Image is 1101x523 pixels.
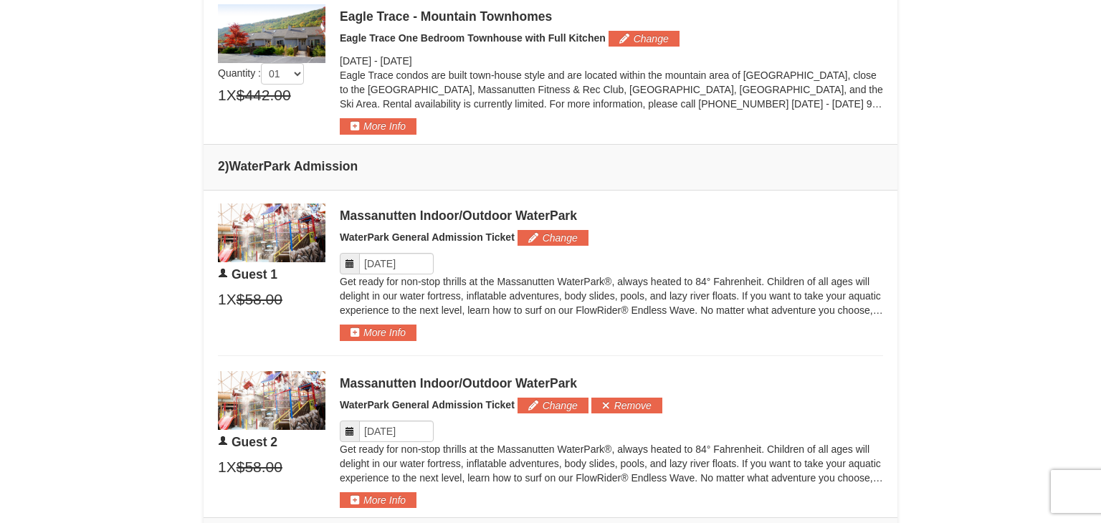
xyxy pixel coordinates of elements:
span: 1 [218,456,227,478]
span: 1 [218,289,227,310]
img: 6619917-1403-22d2226d.jpg [218,371,325,430]
div: Eagle Trace - Mountain Townhomes [340,9,883,24]
span: X [227,289,237,310]
span: WaterPark General Admission Ticket [340,231,515,243]
span: ) [225,159,229,173]
button: More Info [340,325,416,340]
div: Massanutten Indoor/Outdoor WaterPark [340,376,883,390]
span: Guest 2 [232,435,277,449]
button: Remove [591,398,662,413]
p: Get ready for non-stop thrills at the Massanutten WaterPark®, always heated to 84° Fahrenheit. Ch... [340,274,883,317]
img: 19218983-1-9b289e55.jpg [218,4,325,63]
span: 1 [218,85,227,106]
p: Get ready for non-stop thrills at the Massanutten WaterPark®, always heated to 84° Fahrenheit. Ch... [340,442,883,485]
button: More Info [340,492,416,508]
span: $58.00 [237,456,282,478]
span: X [227,456,237,478]
span: $58.00 [237,289,282,310]
span: X [227,85,237,106]
span: [DATE] [381,55,412,67]
span: WaterPark General Admission Ticket [340,399,515,411]
div: Massanutten Indoor/Outdoor WaterPark [340,208,883,223]
span: Guest 1 [232,267,277,282]
span: Quantity : [218,67,304,79]
p: Eagle Trace condos are built town-house style and are located within the mountain area of [GEOGRA... [340,68,883,111]
button: Change [518,230,588,246]
span: [DATE] [340,55,371,67]
img: 6619917-1403-22d2226d.jpg [218,203,325,262]
button: Change [518,398,588,413]
h4: 2 WaterPark Admission [218,159,883,173]
button: More Info [340,118,416,134]
span: Eagle Trace One Bedroom Townhouse with Full Kitchen [340,32,606,44]
span: $442.00 [237,85,291,106]
button: Change [609,31,680,47]
span: - [374,55,378,67]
